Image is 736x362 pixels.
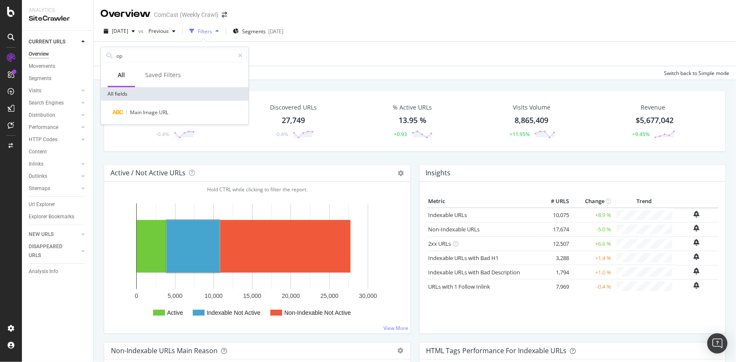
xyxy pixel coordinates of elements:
[145,71,181,79] div: Saved Filters
[143,109,159,116] span: Image
[538,279,572,293] td: 7,969
[268,28,283,35] div: [DATE]
[29,172,79,181] a: Outlinks
[572,236,614,251] td: +6.6 %
[145,24,179,38] button: Previous
[198,28,212,35] div: Filters
[538,195,572,208] th: # URLS
[154,11,218,19] div: ComCast (Weekly Crawl)
[29,86,41,95] div: Visits
[159,109,168,116] span: URL
[111,167,186,179] h4: Active / Not Active URLs
[29,135,57,144] div: HTTP Codes
[111,346,218,355] div: Non-Indexable URLs Main Reason
[29,74,51,83] div: Segments
[138,27,145,35] span: vs
[694,282,700,289] div: bell-plus
[707,333,728,354] div: Open Intercom Messenger
[513,103,550,112] div: Visits Volume
[205,292,223,299] text: 10,000
[636,115,674,125] span: $5,677,042
[186,24,222,38] button: Filters
[538,222,572,236] td: 17,674
[29,50,87,59] a: Overview
[664,70,729,77] div: Switch back to Simple mode
[29,38,65,46] div: CURRENT URLS
[29,74,87,83] a: Segments
[29,212,87,221] a: Explorer Bookmarks
[29,14,86,24] div: SiteCrawler
[243,292,262,299] text: 15,000
[29,212,74,221] div: Explorer Bookmarks
[384,324,409,332] a: View More
[429,254,499,262] a: Indexable URLs with Bad H1
[282,115,305,126] div: 27,749
[426,195,538,208] th: Metric
[29,62,87,71] a: Movements
[614,195,674,208] th: Trend
[284,309,351,316] text: Non-Indexable Not Active
[572,222,614,236] td: -5.0 %
[29,184,50,193] div: Sitemaps
[694,268,700,274] div: bell-plus
[29,230,79,239] a: NEW URLS
[572,195,614,208] th: Change
[359,292,377,299] text: 30,000
[167,292,182,299] text: 5,000
[661,66,729,80] button: Switch back to Simple mode
[156,131,170,138] div: -0.4%
[321,292,339,299] text: 25,000
[282,292,300,299] text: 20,000
[29,123,79,132] a: Performance
[538,251,572,265] td: 3,288
[393,103,432,112] div: % Active URLs
[633,131,650,138] div: +9.45%
[167,309,183,316] text: Active
[429,283,491,290] a: URLs with 1 Follow Inlink
[429,240,451,247] a: 2xx URLs
[118,71,125,79] div: All
[572,251,614,265] td: +1.4 %
[572,279,614,293] td: -0.4 %
[538,208,572,222] td: 10,075
[112,27,128,35] span: 2025 Aug. 9th
[101,87,248,101] div: All fields
[29,7,86,14] div: Analytics
[29,123,58,132] div: Performance
[116,49,234,62] input: Search by field name
[229,24,287,38] button: Segments[DATE]
[100,24,138,38] button: [DATE]
[222,12,227,18] div: arrow-right-arrow-left
[145,27,169,35] span: Previous
[29,172,47,181] div: Outlinks
[29,99,79,107] a: Search Engines
[29,200,55,209] div: Url Explorer
[242,28,266,35] span: Segments
[429,268,520,276] a: Indexable URLs with Bad Description
[426,167,451,179] h4: Insights
[29,242,79,260] a: DISAPPEARED URLS
[275,131,288,138] div: -0.4%
[694,225,700,231] div: bell-plus
[270,103,317,112] div: Discovered URLs
[111,195,401,327] svg: A chart.
[572,265,614,279] td: +1.0 %
[694,239,700,246] div: bell-plus
[29,160,79,169] a: Inlinks
[538,265,572,279] td: 1,794
[398,348,404,354] div: gear
[694,211,700,217] div: bell-plus
[694,253,700,260] div: bell-plus
[572,208,614,222] td: +8.9 %
[130,109,143,116] span: Main
[641,103,665,112] span: Revenue
[29,147,87,156] a: Content
[29,184,79,193] a: Sitemaps
[135,292,138,299] text: 0
[207,309,261,316] text: Indexable Not Active
[29,242,71,260] div: DISAPPEARED URLS
[29,200,87,209] a: Url Explorer
[29,267,87,276] a: Analysis Info
[515,115,549,126] div: 8,865,409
